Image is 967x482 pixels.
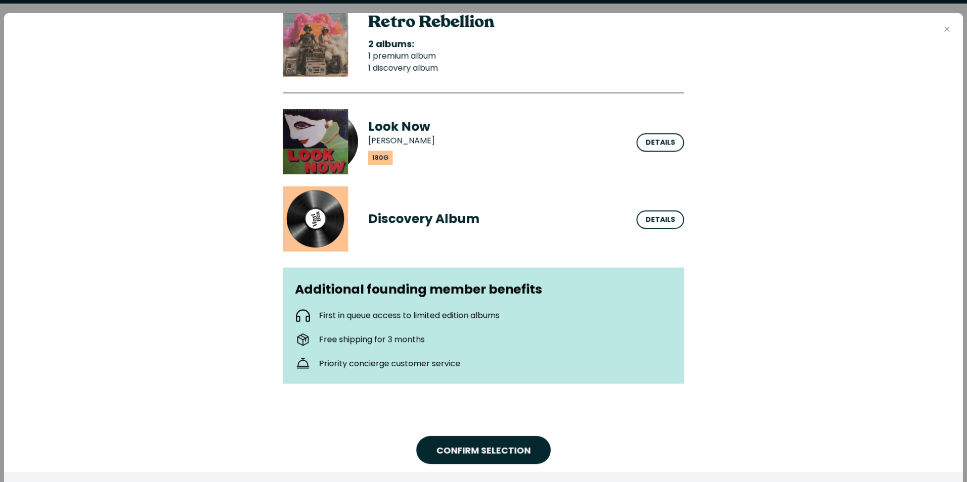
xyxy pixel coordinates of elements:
[368,62,684,74] li: 1 discovery album
[368,14,684,32] h2: Retro Rebellion
[368,135,435,148] p: [PERSON_NAME]
[368,151,393,165] p: 180g
[319,334,425,346] p: Free shipping for 3 months
[295,280,672,300] h3: Additional founding member benefits
[368,51,684,63] li: 1 premium album
[368,38,684,51] h3: 2 albums:
[368,119,625,135] h3: Look Now
[283,110,684,175] button: Look Now (180g) artworkLook Now [PERSON_NAME]180g Details
[368,211,625,227] h3: Discovery Album
[645,214,675,225] div: Details
[436,444,531,457] span: CONFIRM SELECTION
[319,358,461,370] p: Priority concierge customer service
[645,137,675,148] div: Details
[283,186,684,252] button: Discovery Album artworkDiscovery Album Details
[416,436,551,464] button: CONFIRM SELECTION
[319,310,500,322] p: First in queue access to limited edition albums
